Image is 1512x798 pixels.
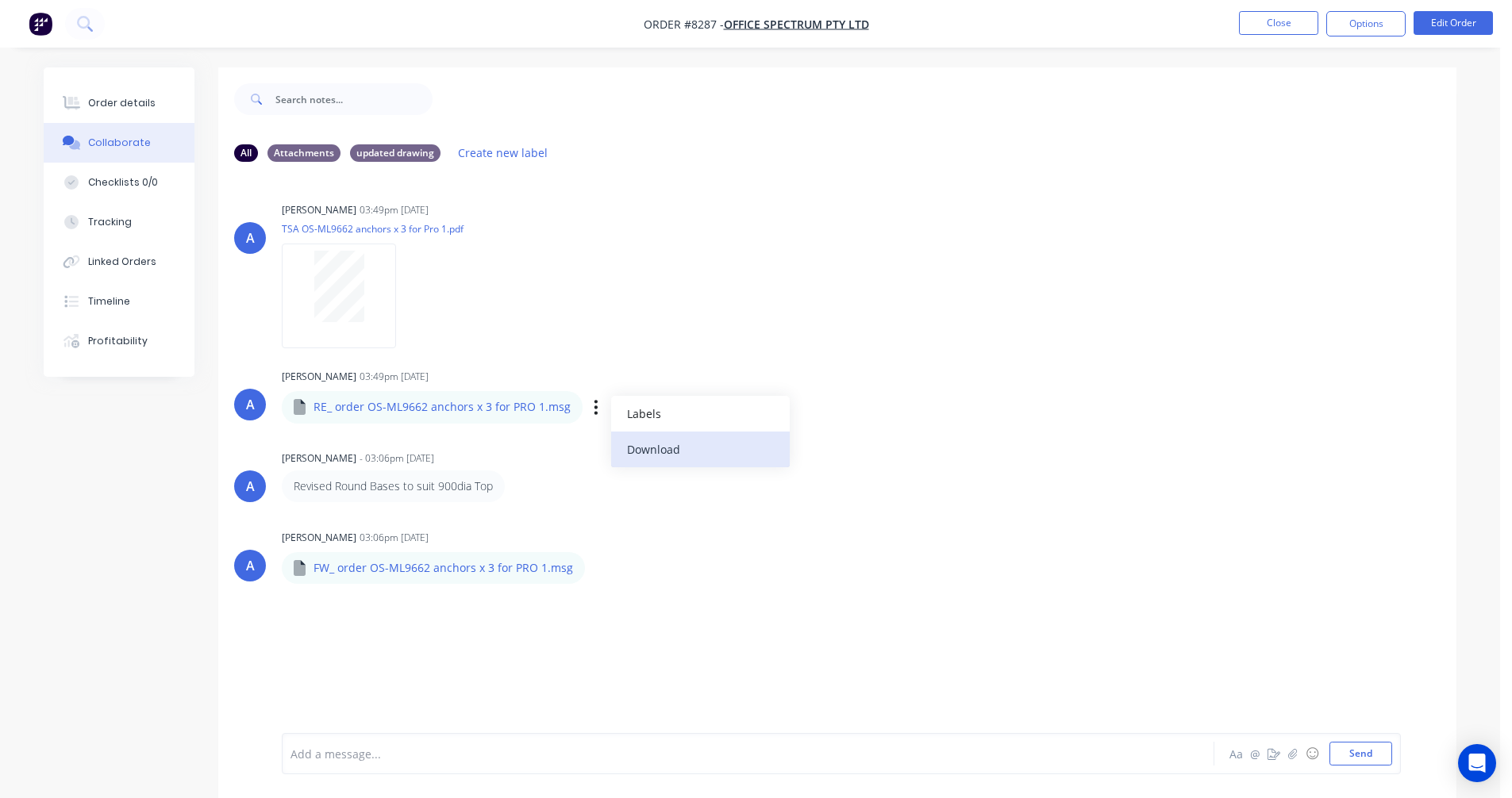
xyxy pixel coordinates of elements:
button: Create new label [450,142,556,163]
div: [PERSON_NAME] [282,370,356,384]
div: Checklists 0/0 [88,175,158,190]
a: Office Spectrum Pty Ltd [724,17,869,32]
div: Attachments [267,144,340,162]
input: Search notes... [275,83,433,115]
span: Order #8287 - [644,17,724,32]
button: Options [1326,11,1406,36]
button: Labels [611,396,790,432]
button: Linked Orders [44,242,194,282]
button: Close [1239,11,1318,35]
p: FW_ order OS-ML9662 anchors x 3 for PRO 1.msg [314,560,573,576]
div: [PERSON_NAME] [282,531,356,545]
div: A [246,228,255,247]
p: TSA OS-ML9662 anchors x 3 for Pro 1.pdf [282,222,464,236]
button: Edit Order [1414,11,1493,35]
div: [PERSON_NAME] [282,203,356,217]
div: A [246,477,255,496]
button: Send [1329,742,1392,765]
button: Profitability [44,321,194,361]
div: Tracking [88,215,132,229]
div: Open Intercom Messenger [1458,744,1496,782]
button: Timeline [44,282,194,321]
div: A [246,395,255,414]
button: Download [611,432,790,467]
div: updated drawing [350,144,441,162]
div: Order details [88,96,156,110]
button: Aa [1226,744,1245,763]
p: Revised Round Bases to suit 900dia Top [294,478,493,494]
div: - 03:06pm [DATE] [360,451,434,466]
div: All [234,144,258,162]
button: @ [1245,744,1264,763]
div: Timeline [88,294,130,309]
div: Linked Orders [88,255,156,269]
div: Collaborate [88,136,151,150]
button: Checklists 0/0 [44,163,194,202]
div: 03:06pm [DATE] [360,531,429,545]
p: RE_ order OS-ML9662 anchors x 3 for PRO 1.msg [314,399,571,415]
div: 03:49pm [DATE] [360,203,429,217]
button: Order details [44,83,194,123]
div: Profitability [88,334,148,348]
button: Tracking [44,202,194,242]
button: Collaborate [44,123,194,163]
img: Factory [29,12,52,36]
div: 03:49pm [DATE] [360,370,429,384]
button: ☺ [1302,744,1322,763]
div: [PERSON_NAME] [282,451,356,466]
div: A [246,556,255,575]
